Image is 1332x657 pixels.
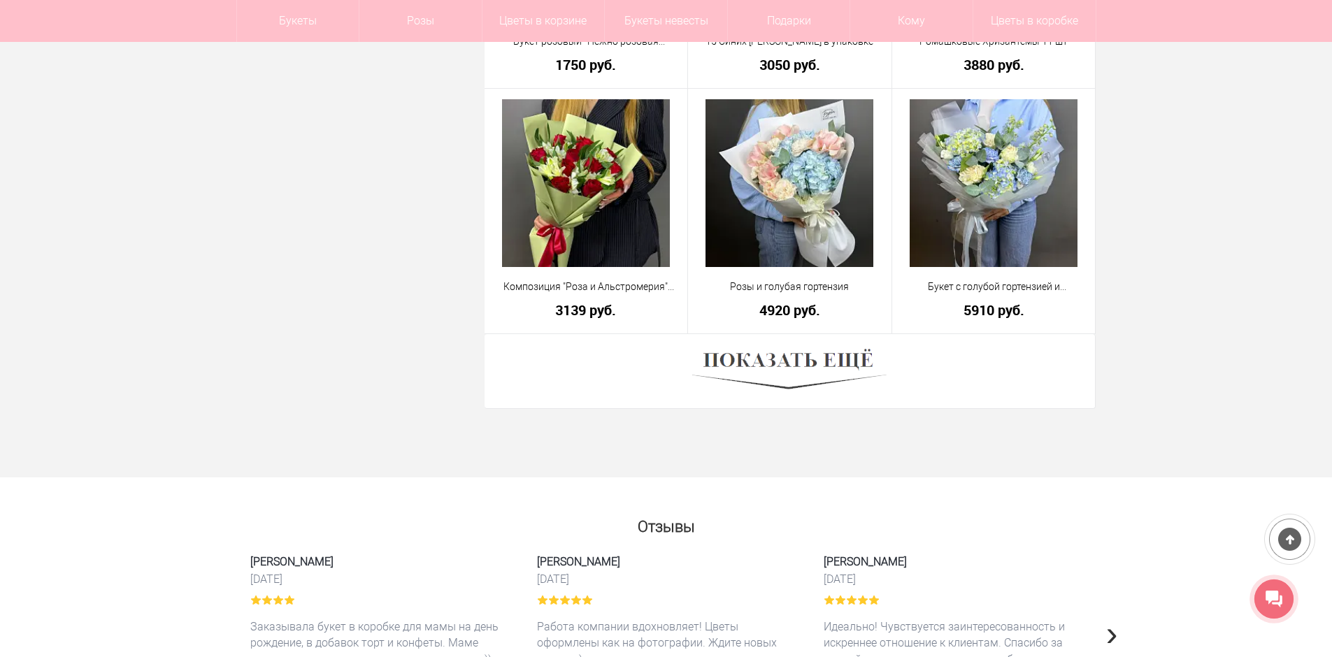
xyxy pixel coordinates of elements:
[706,99,873,267] img: Розы и голубая гортензия
[910,99,1077,267] img: Букет с голубой гортензией и дельфиниумом
[494,303,679,317] a: 3139 руб.
[236,512,1096,535] h2: Отзывы
[901,57,1087,72] a: 3880 руб.
[697,303,882,317] a: 4920 руб.
[692,365,887,376] a: Показать ещё
[1106,612,1118,653] span: Next
[250,572,509,586] time: [DATE]
[494,280,679,294] a: Композиция "Роза и Альстромерия" мини
[250,554,509,570] span: [PERSON_NAME]
[824,572,1082,586] time: [DATE]
[697,280,882,294] a: Розы и голубая гортензия
[502,99,670,267] img: Композиция "Роза и Альстромерия" мини
[824,554,1082,570] span: [PERSON_NAME]
[692,345,887,398] img: Показать ещё
[494,57,679,72] a: 1750 руб.
[901,280,1087,294] a: Букет с голубой гортензией и дельфиниумом
[537,554,796,570] span: [PERSON_NAME]
[901,303,1087,317] a: 5910 руб.
[537,572,796,586] time: [DATE]
[697,57,882,72] a: 3050 руб.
